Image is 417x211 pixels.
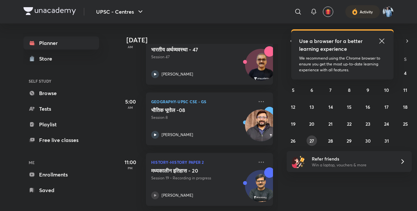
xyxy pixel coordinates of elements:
[347,104,352,110] abbr: October 15, 2025
[323,7,333,17] button: avatar
[325,9,331,15] img: avatar
[400,119,410,129] button: October 25, 2025
[151,175,253,181] p: Session 19 • Recording in progress
[363,119,373,129] button: October 23, 2025
[366,104,370,110] abbr: October 16, 2025
[366,121,370,127] abbr: October 23, 2025
[288,135,298,146] button: October 26, 2025
[23,36,99,49] a: Planner
[381,102,392,112] button: October 17, 2025
[151,107,232,113] h5: भौतिक भूगोल -08
[384,87,389,93] abbr: October 10, 2025
[162,71,193,77] p: [PERSON_NAME]
[245,52,277,84] img: Avatar
[117,105,143,109] p: AM
[291,104,295,110] abbr: October 12, 2025
[381,135,392,146] button: October 31, 2025
[400,85,410,95] button: October 11, 2025
[23,118,99,131] a: Playlist
[344,85,354,95] button: October 8, 2025
[126,36,280,44] h4: [DATE]
[151,167,232,174] h5: मध्यकालीन इतिहास - 20
[23,76,99,87] h6: SELF STUDY
[384,121,389,127] abbr: October 24, 2025
[307,119,317,129] button: October 20, 2025
[117,45,143,49] p: AM
[381,119,392,129] button: October 24, 2025
[23,157,99,168] h6: ME
[23,102,99,115] a: Tests
[325,85,336,95] button: October 7, 2025
[291,138,295,144] abbr: October 26, 2025
[328,138,333,144] abbr: October 28, 2025
[363,135,373,146] button: October 30, 2025
[151,46,232,53] h5: भारतीय अर्थव्यवस्था - 47
[309,138,314,144] abbr: October 27, 2025
[288,102,298,112] button: October 12, 2025
[23,87,99,100] a: Browse
[23,7,76,15] img: Company Logo
[325,102,336,112] button: October 14, 2025
[309,121,314,127] abbr: October 20, 2025
[325,119,336,129] button: October 21, 2025
[307,85,317,95] button: October 6, 2025
[365,138,371,144] abbr: October 30, 2025
[363,102,373,112] button: October 16, 2025
[382,6,394,17] img: Shipu
[403,121,408,127] abbr: October 25, 2025
[291,121,295,127] abbr: October 19, 2025
[39,55,56,63] div: Store
[347,138,352,144] abbr: October 29, 2025
[347,121,352,127] abbr: October 22, 2025
[344,102,354,112] button: October 15, 2025
[299,55,386,73] p: We recommend using the Chrome browser to ensure you get the most up-to-date learning experience w...
[367,87,369,93] abbr: October 9, 2025
[307,102,317,112] button: October 13, 2025
[310,87,313,93] abbr: October 6, 2025
[162,132,193,138] p: [PERSON_NAME]
[151,98,253,105] p: Geography-UPSC CSE - GS
[23,7,76,17] a: Company Logo
[117,98,143,105] h5: 5:00
[151,115,253,120] p: Session 8
[23,184,99,197] a: Saved
[117,158,143,166] h5: 11:00
[23,52,99,65] a: Store
[245,174,277,205] img: Avatar
[309,104,314,110] abbr: October 13, 2025
[328,104,333,110] abbr: October 14, 2025
[92,5,148,18] button: UPSC - Centres
[400,102,410,112] button: October 18, 2025
[403,104,408,110] abbr: October 18, 2025
[384,138,389,144] abbr: October 31, 2025
[329,87,332,93] abbr: October 7, 2025
[344,119,354,129] button: October 22, 2025
[400,68,410,78] button: October 4, 2025
[328,121,333,127] abbr: October 21, 2025
[325,135,336,146] button: October 28, 2025
[344,135,354,146] button: October 29, 2025
[162,192,193,198] p: [PERSON_NAME]
[117,166,143,170] p: PM
[403,87,407,93] abbr: October 11, 2025
[404,70,407,76] abbr: October 4, 2025
[292,155,305,168] img: referral
[288,85,298,95] button: October 5, 2025
[352,8,358,16] img: activity
[151,158,253,166] p: History-History Paper 2
[151,54,253,60] p: Session 47
[384,104,389,110] abbr: October 17, 2025
[363,85,373,95] button: October 9, 2025
[307,135,317,146] button: October 27, 2025
[288,119,298,129] button: October 19, 2025
[404,56,407,62] abbr: Saturday
[292,87,295,93] abbr: October 5, 2025
[23,134,99,147] a: Free live classes
[348,87,351,93] abbr: October 8, 2025
[312,162,392,168] p: Win a laptop, vouchers & more
[23,168,99,181] a: Enrollments
[299,37,364,53] h5: Use a browser for a better learning experience
[312,155,392,162] h6: Refer friends
[381,85,392,95] button: October 10, 2025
